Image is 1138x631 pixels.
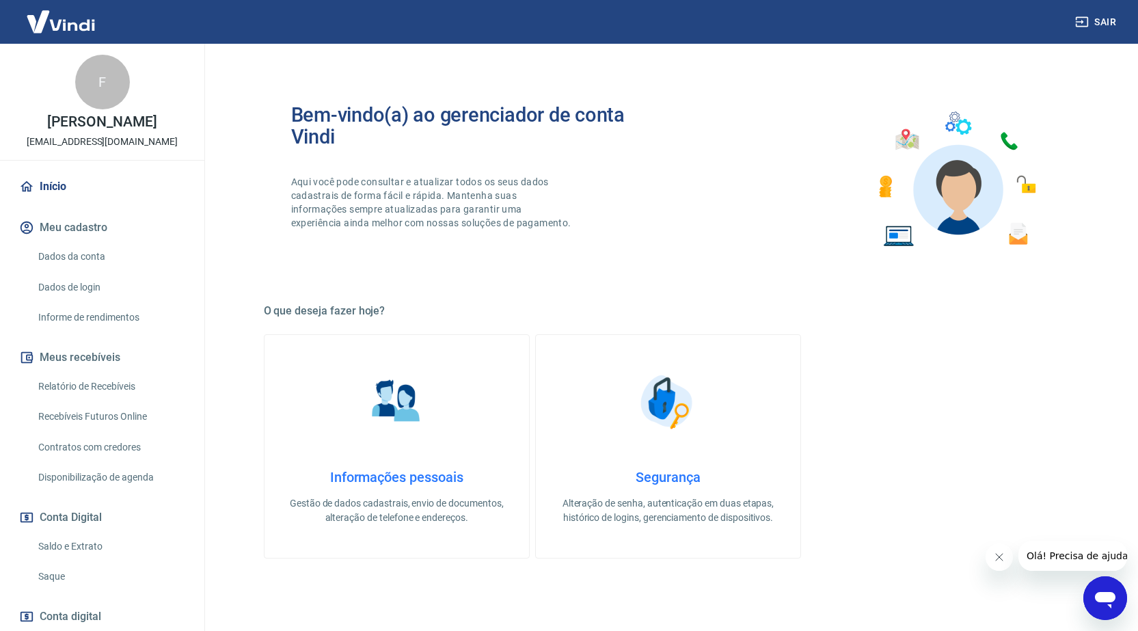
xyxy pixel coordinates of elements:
[47,115,157,129] p: [PERSON_NAME]
[40,607,101,626] span: Conta digital
[33,433,188,461] a: Contratos com credores
[16,213,188,243] button: Meu cadastro
[286,469,507,485] h4: Informações pessoais
[286,496,507,525] p: Gestão de dados cadastrais, envio de documentos, alteração de telefone e endereços.
[33,403,188,431] a: Recebíveis Futuros Online
[33,563,188,591] a: Saque
[291,175,574,230] p: Aqui você pode consultar e atualizar todos os seus dados cadastrais de forma fácil e rápida. Mant...
[1072,10,1122,35] button: Sair
[867,104,1046,255] img: Imagem de um avatar masculino com diversos icones exemplificando as funcionalidades do gerenciado...
[1083,576,1127,620] iframe: Botão para abrir a janela de mensagens
[8,10,115,21] span: Olá! Precisa de ajuda?
[986,543,1013,571] iframe: Fechar mensagem
[33,464,188,492] a: Disponibilização de agenda
[75,55,130,109] div: F
[33,304,188,332] a: Informe de rendimentos
[558,469,778,485] h4: Segurança
[33,373,188,401] a: Relatório de Recebíveis
[1018,541,1127,571] iframe: Mensagem da empresa
[33,243,188,271] a: Dados da conta
[16,1,105,42] img: Vindi
[16,502,188,533] button: Conta Digital
[535,334,801,559] a: SegurançaSegurançaAlteração de senha, autenticação em duas etapas, histórico de logins, gerenciam...
[33,533,188,561] a: Saldo e Extrato
[634,368,702,436] img: Segurança
[264,334,530,559] a: Informações pessoaisInformações pessoaisGestão de dados cadastrais, envio de documentos, alteraçã...
[16,343,188,373] button: Meus recebíveis
[27,135,178,149] p: [EMAIL_ADDRESS][DOMAIN_NAME]
[264,304,1073,318] h5: O que deseja fazer hoje?
[33,273,188,301] a: Dados de login
[362,368,431,436] img: Informações pessoais
[558,496,778,525] p: Alteração de senha, autenticação em duas etapas, histórico de logins, gerenciamento de dispositivos.
[16,172,188,202] a: Início
[291,104,668,148] h2: Bem-vindo(a) ao gerenciador de conta Vindi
